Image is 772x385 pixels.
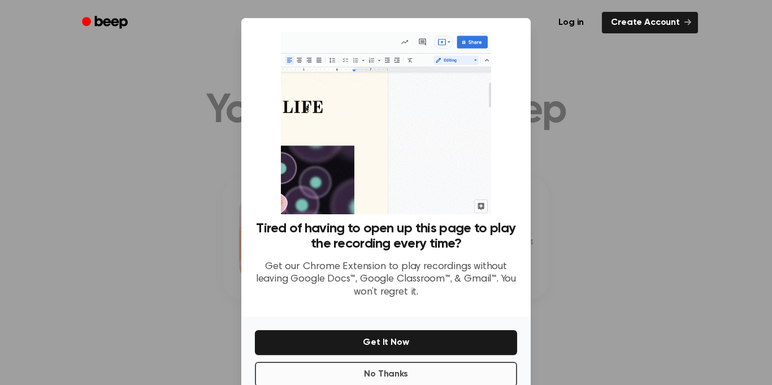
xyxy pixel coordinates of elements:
[74,12,138,34] a: Beep
[602,12,698,33] a: Create Account
[547,10,595,36] a: Log in
[255,330,517,355] button: Get It Now
[281,32,491,214] img: Beep extension in action
[255,221,517,252] h3: Tired of having to open up this page to play the recording every time?
[255,261,517,299] p: Get our Chrome Extension to play recordings without leaving Google Docs™, Google Classroom™, & Gm...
